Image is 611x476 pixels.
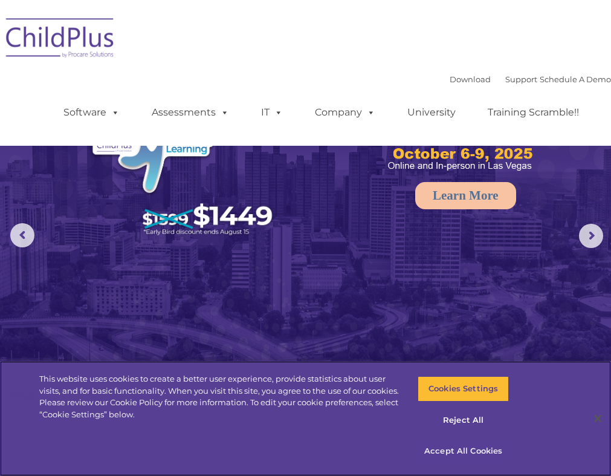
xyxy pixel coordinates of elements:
[450,74,611,84] font: |
[249,100,295,125] a: IT
[303,100,387,125] a: Company
[395,100,468,125] a: University
[450,74,491,84] a: Download
[476,100,591,125] a: Training Scramble!!
[140,100,241,125] a: Assessments
[505,74,537,84] a: Support
[584,405,611,432] button: Close
[39,373,399,420] div: This website uses cookies to create a better user experience, provide statistics about user visit...
[415,182,516,209] a: Learn More
[51,100,132,125] a: Software
[418,376,509,402] button: Cookies Settings
[418,408,509,433] button: Reject All
[540,74,611,84] a: Schedule A Demo
[418,439,509,464] button: Accept All Cookies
